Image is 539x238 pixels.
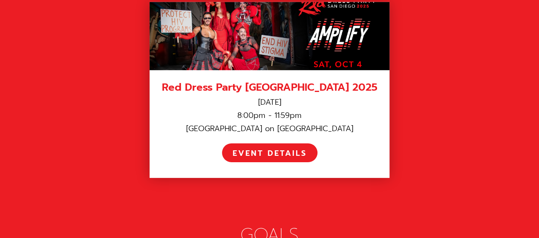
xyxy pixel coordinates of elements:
[150,2,389,178] a: Red Dress Party [GEOGRAPHIC_DATA] 2025[DATE]8:00pm - 11:59pm[GEOGRAPHIC_DATA] on [GEOGRAPHIC_DATA...
[160,97,379,107] div: [DATE]
[160,124,379,134] div: [GEOGRAPHIC_DATA] on [GEOGRAPHIC_DATA]
[160,81,379,94] div: Red Dress Party [GEOGRAPHIC_DATA] 2025
[233,149,307,158] div: EVENT DETAILS
[160,111,379,120] div: 8:00pm - 11:59pm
